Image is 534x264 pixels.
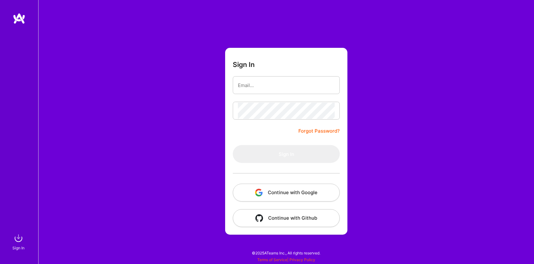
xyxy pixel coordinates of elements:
[13,232,25,251] a: sign inSign In
[257,257,287,262] a: Terms of Service
[255,189,263,196] img: icon
[38,245,534,261] div: © 2025 ATeams Inc., All rights reserved.
[257,257,315,262] span: |
[298,127,340,135] a: Forgot Password?
[233,145,340,163] button: Sign In
[12,232,25,245] img: sign in
[289,257,315,262] a: Privacy Policy
[233,209,340,227] button: Continue with Github
[238,77,335,93] input: Email...
[233,184,340,202] button: Continue with Google
[12,245,25,251] div: Sign In
[13,13,25,24] img: logo
[233,61,255,69] h3: Sign In
[255,214,263,222] img: icon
